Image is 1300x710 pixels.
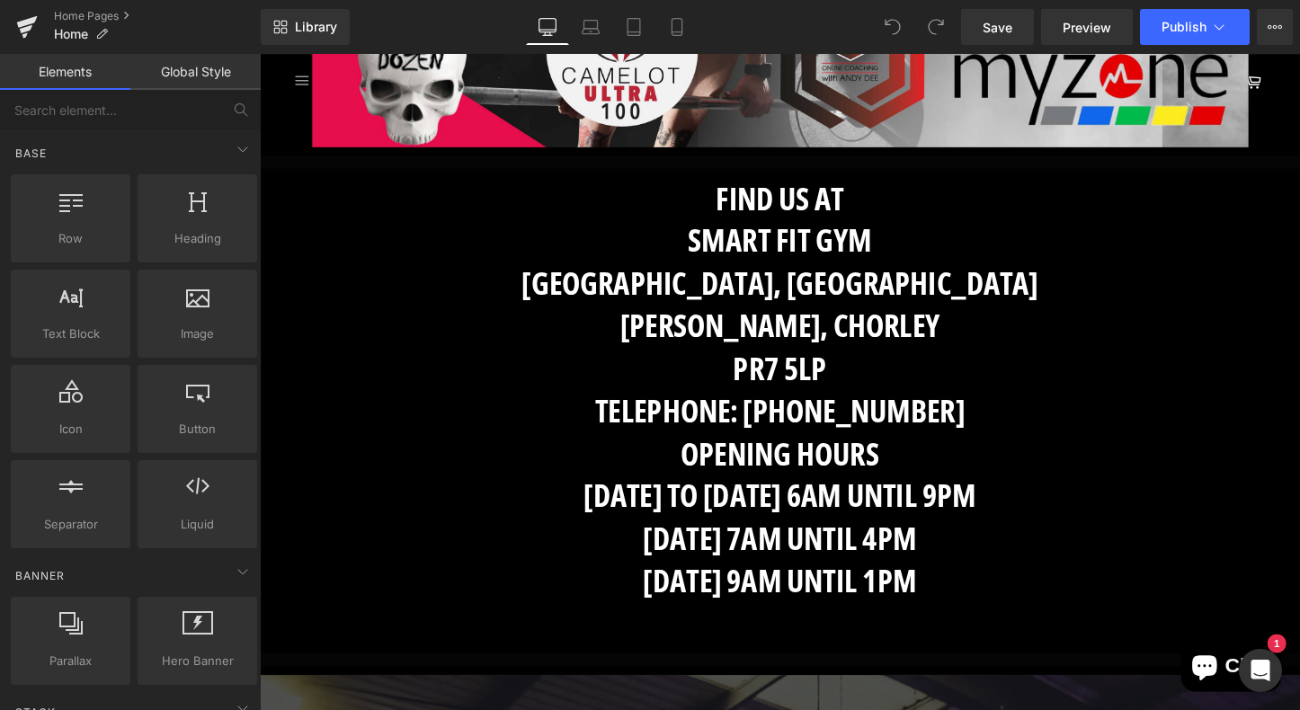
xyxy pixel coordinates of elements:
[1140,9,1250,45] button: Publish
[54,9,261,23] a: Home Pages
[16,229,125,248] span: Row
[16,515,125,534] span: Separator
[16,652,125,670] span: Parallax
[958,613,1073,671] inbox-online-store-chat: Shopify online store chat
[1257,9,1293,45] button: More
[655,9,699,45] a: Mobile
[143,324,252,343] span: Image
[526,9,569,45] a: Desktop
[13,567,67,584] span: Banner
[1162,20,1207,34] span: Publish
[143,420,252,439] span: Button
[261,9,350,45] a: New Library
[1063,18,1111,37] span: Preview
[918,9,954,45] button: Redo
[295,19,337,35] span: Library
[569,9,612,45] a: Laptop
[16,324,125,343] span: Text Block
[1041,9,1133,45] a: Preview
[16,420,125,439] span: Icon
[1239,649,1282,692] div: Open Intercom Messenger
[875,9,911,45] button: Undo
[612,9,655,45] a: Tablet
[130,54,261,90] a: Global Style
[54,27,88,41] span: Home
[143,515,252,534] span: Liquid
[143,229,252,248] span: Heading
[983,18,1012,37] span: Save
[143,652,252,670] span: Hero Banner
[13,145,49,162] span: Base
